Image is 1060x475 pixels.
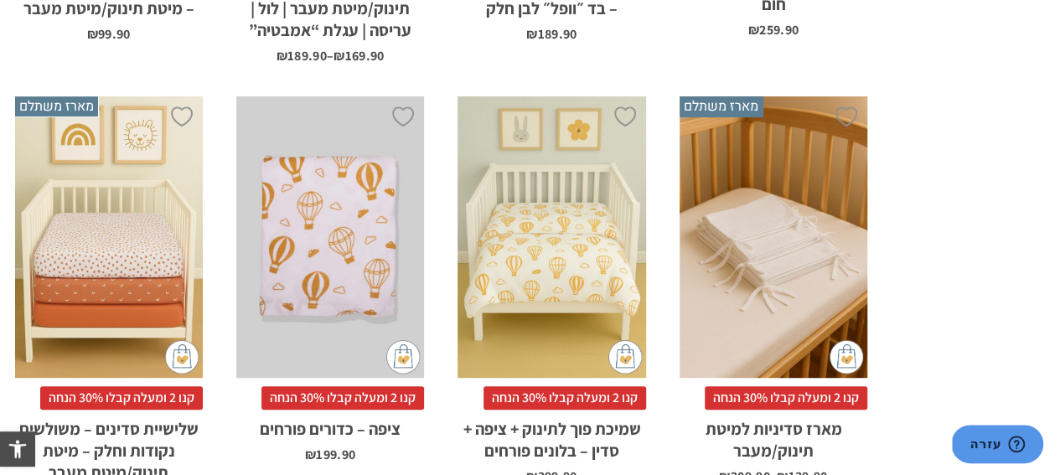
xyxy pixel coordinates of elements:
[526,25,577,43] bdi: 189.90
[680,96,763,116] span: מארז משתלם
[748,21,799,39] bdi: 259.90
[236,96,424,462] a: ציפה - כדורים פורחים קנו 2 ומעלה קבלו 30% הנחהציפה – כדורים פורחים ₪199.90
[830,340,863,374] img: cat-mini-atc.png
[386,340,420,374] img: cat-mini-atc.png
[748,21,759,39] span: ₪
[305,446,355,463] bdi: 199.90
[334,47,384,65] bdi: 169.90
[40,386,203,410] span: קנו 2 ומעלה קבלו 30% הנחה
[334,47,344,65] span: ₪
[526,25,537,43] span: ₪
[305,446,316,463] span: ₪
[236,410,424,440] h2: ציפה – כדורים פורחים
[277,47,327,65] bdi: 189.90
[608,340,642,374] img: cat-mini-atc.png
[87,25,98,43] span: ₪
[705,386,867,410] span: קנו 2 ומעלה קבלו 30% הנחה
[236,41,424,63] span: –
[458,410,645,462] h2: שמיכת פוך לתינוק + ציפה + סדין – בלונים פורחים
[952,425,1043,467] iframe: פותח יישומון שאפשר לשוחח בו בצ'אט עם אחד הנציגים שלנו
[483,386,646,410] span: קנו 2 ומעלה קבלו 30% הנחה
[680,410,867,462] h2: מארז סדיניות למיטת תינוק/מעבר
[165,340,199,374] img: cat-mini-atc.png
[277,47,287,65] span: ₪
[261,386,424,410] span: קנו 2 ומעלה קבלו 30% הנחה
[87,25,131,43] bdi: 99.90
[15,96,98,116] span: מארז משתלם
